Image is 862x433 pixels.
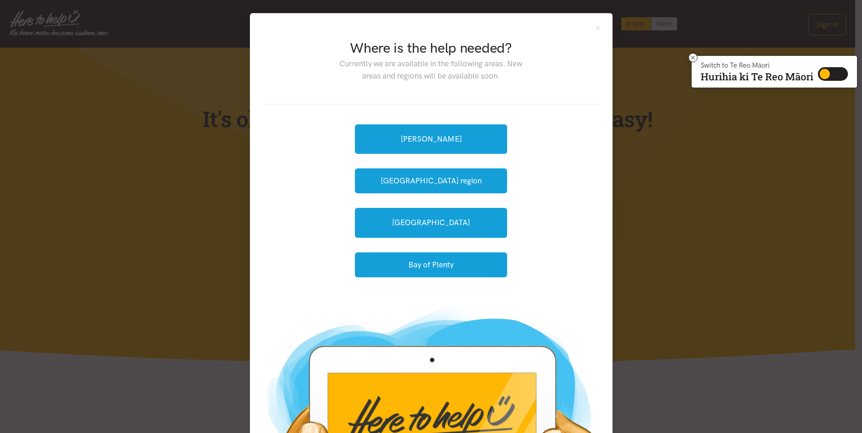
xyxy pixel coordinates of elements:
[701,73,813,81] p: Hurihia ki Te Reo Māori
[355,124,507,154] a: [PERSON_NAME]
[333,39,529,58] h2: Where is the help needed?
[701,63,813,68] p: Switch to Te Reo Māori
[355,168,507,193] button: [GEOGRAPHIC_DATA] region
[355,252,507,277] button: Bay of Plenty
[594,24,602,32] button: Close
[333,58,529,82] p: Currently we are available in the following areas. New areas and regions will be available soon.
[355,208,507,237] a: [GEOGRAPHIC_DATA]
